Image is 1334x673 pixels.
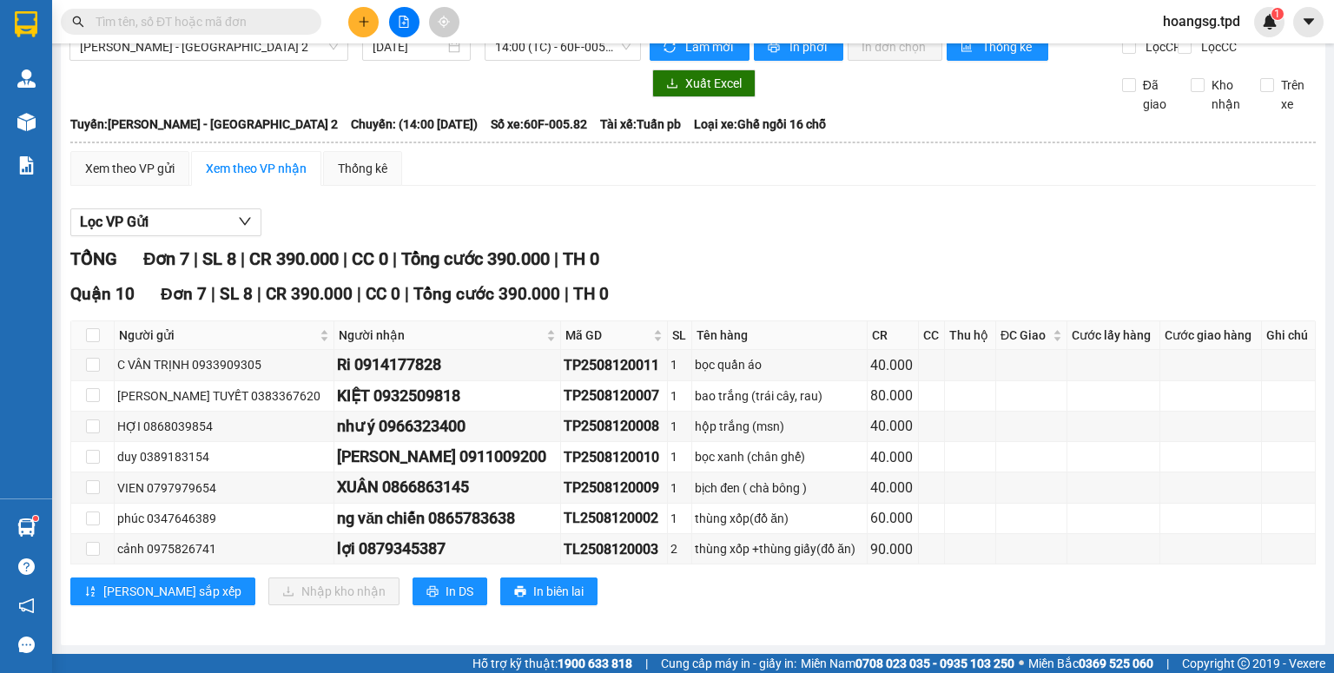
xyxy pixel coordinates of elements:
button: file-add [389,7,419,37]
span: TỔNG [70,248,117,269]
span: | [343,248,347,269]
strong: 0369 525 060 [1079,657,1153,670]
img: icon-new-feature [1262,14,1278,30]
input: Tìm tên, số ĐT hoặc mã đơn [96,12,300,31]
span: Lọc CR [1139,37,1184,56]
input: 12/08/2025 [373,37,444,56]
span: Mã GD [565,326,650,345]
div: TP2508120007 [564,385,664,406]
div: Thống kê [338,159,387,178]
div: như ý 0966323400 [337,414,558,439]
span: plus [358,16,370,28]
span: | [405,284,409,304]
strong: 1900 633 818 [558,657,632,670]
span: Lọc CC [1194,37,1239,56]
th: Ghi chú [1262,321,1316,350]
span: Người gửi [119,326,316,345]
span: 14:00 (TC) - 60F-005.82 [495,34,631,60]
th: CC [919,321,945,350]
button: Lọc VP Gửi [70,208,261,236]
button: syncLàm mới [650,33,750,61]
div: TP2508120011 [564,354,664,376]
span: CR 390.000 [266,284,353,304]
div: thùng xốp(đồ ăn) [695,509,863,528]
div: 40.000 [870,354,915,376]
img: warehouse-icon [17,518,36,537]
span: bar-chart [961,41,975,55]
span: Lọc VP Gửi [80,211,149,233]
div: TL2508120002 [564,507,664,529]
span: Loại xe: Ghế ngồi 16 chỗ [694,115,826,134]
span: aim [438,16,450,28]
span: caret-down [1301,14,1317,30]
th: Tên hàng [692,321,867,350]
div: 1 [670,386,689,406]
img: warehouse-icon [17,69,36,88]
div: duy 0389183154 [117,447,331,466]
button: printerIn phơi [754,33,843,61]
span: Tổng cước 390.000 [413,284,560,304]
span: CR 390.000 [249,248,339,269]
span: CC 0 [352,248,388,269]
span: Đã giao [1136,76,1179,114]
div: 60.000 [870,507,915,529]
div: TL2508120003 [564,538,664,560]
th: CR [868,321,919,350]
span: Làm mới [685,37,736,56]
span: 1 [1274,8,1280,20]
div: 90.000 [870,538,915,560]
button: In đơn chọn [848,33,942,61]
div: VIEN 0797979654 [117,478,331,498]
span: | [241,248,245,269]
span: | [393,248,397,269]
td: TP2508120008 [561,412,668,442]
span: message [18,637,35,653]
div: 40.000 [870,477,915,498]
div: 1 [670,355,689,374]
div: lợi 0879345387 [337,537,558,561]
span: Cung cấp máy in - giấy in: [661,654,796,673]
button: downloadXuất Excel [652,69,756,97]
button: printerIn DS [413,577,487,605]
div: bịch đen ( chà bông ) [695,478,863,498]
span: printer [768,41,783,55]
span: Kho nhận [1205,76,1247,114]
sup: 1 [1271,8,1284,20]
button: bar-chartThống kê [947,33,1048,61]
td: TL2508120002 [561,504,668,534]
th: SL [668,321,692,350]
div: Ri 0914177828 [337,353,558,377]
div: bao trắng (trái cây, rau) [695,386,863,406]
div: Xem theo VP nhận [206,159,307,178]
th: Cước lấy hàng [1067,321,1160,350]
span: printer [514,585,526,599]
span: CC 0 [366,284,400,304]
span: Người nhận [339,326,543,345]
img: warehouse-icon [17,113,36,131]
span: | [645,654,648,673]
button: downloadNhập kho nhận [268,577,400,605]
span: In phơi [789,37,829,56]
div: 80.000 [870,385,915,406]
span: Đơn 7 [143,248,189,269]
div: 40.000 [870,446,915,468]
div: ng văn chiến 0865783638 [337,506,558,531]
span: ⚪️ [1019,660,1024,667]
div: C VÂN TRỊNH 0933909305 [117,355,331,374]
span: copyright [1238,657,1250,670]
td: TP2508120011 [561,350,668,380]
div: [PERSON_NAME] 0911009200 [337,445,558,469]
span: SL 8 [220,284,253,304]
div: 2 [670,539,689,558]
span: In biên lai [533,582,584,601]
th: Cước giao hàng [1160,321,1262,350]
div: 1 [670,509,689,528]
div: HỢI 0868039854 [117,417,331,436]
span: ĐC Giao [1000,326,1049,345]
span: Phương Lâm - Sài Gòn 2 [80,34,338,60]
span: | [211,284,215,304]
div: hộp trắng (msn) [695,417,863,436]
div: TP2508120009 [564,477,664,498]
div: thùng xốp +thùng giấy(đồ ăn) [695,539,863,558]
span: | [1166,654,1169,673]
